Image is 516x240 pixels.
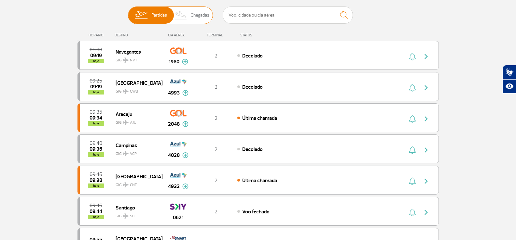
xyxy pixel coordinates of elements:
span: hoje [88,183,104,188]
span: 2 [215,53,217,59]
img: mais-info-painel-voo.svg [182,59,188,65]
img: seta-direita-painel-voo.svg [422,177,430,185]
span: VCP [130,151,137,157]
span: SCL [130,213,136,219]
span: 2025-10-01 09:45:00 [90,203,102,208]
span: 1980 [169,58,179,66]
img: mais-info-painel-voo.svg [182,90,188,96]
div: HORÁRIO [79,33,115,37]
span: hoje [88,215,104,219]
span: 2 [215,146,217,153]
span: [GEOGRAPHIC_DATA] [116,79,157,87]
span: 4932 [168,183,180,190]
button: Abrir tradutor de língua de sinais. [502,65,516,79]
span: 4993 [168,89,180,97]
img: sino-painel-voo.svg [409,177,416,185]
span: GIG [116,54,157,63]
span: NVT [130,57,137,63]
span: [GEOGRAPHIC_DATA] [116,172,157,181]
span: 2 [215,208,217,215]
span: GIG [116,179,157,188]
span: Aracaju [116,110,157,118]
img: sino-painel-voo.svg [409,53,416,60]
span: Partidas [151,7,167,24]
span: Navegantes [116,47,157,56]
span: 2025-10-01 09:40:00 [90,141,102,145]
span: Voo fechado [242,208,270,215]
span: 2 [215,84,217,90]
img: sino-painel-voo.svg [409,208,416,216]
img: mais-info-painel-voo.svg [182,152,188,158]
img: destiny_airplane.svg [123,151,129,156]
span: 2 [215,115,217,121]
img: sino-painel-voo.svg [409,84,416,92]
div: TERMINAL [195,33,237,37]
img: seta-direita-painel-voo.svg [422,84,430,92]
span: AJU [130,120,136,126]
span: Chegadas [190,7,209,24]
span: GIG [116,116,157,126]
span: 2025-10-01 09:35:00 [90,110,102,114]
div: Plugin de acessibilidade da Hand Talk. [502,65,516,94]
span: 2025-10-01 09:34:28 [90,116,102,120]
span: 4028 [168,151,180,159]
span: 2025-10-01 09:25:00 [90,79,102,83]
img: mais-info-painel-voo.svg [182,121,188,127]
span: Última chamada [242,177,277,184]
button: Abrir recursos assistivos. [502,79,516,94]
img: seta-direita-painel-voo.svg [422,208,430,216]
span: CNF [130,182,137,188]
div: DESTINO [115,33,162,37]
span: hoje [88,121,104,126]
span: Santiago [116,203,157,212]
span: Decolado [242,146,263,153]
span: hoje [88,59,104,63]
span: Campinas [116,141,157,149]
div: STATUS [237,33,290,37]
img: seta-direita-painel-voo.svg [422,115,430,123]
span: GIG [116,85,157,95]
span: Decolado [242,53,263,59]
img: slider-desembarque [172,7,191,24]
img: seta-direita-painel-voo.svg [422,53,430,60]
img: sino-painel-voo.svg [409,115,416,123]
div: CIA AÉREA [162,33,195,37]
span: 2025-10-01 09:45:00 [90,172,102,177]
img: destiny_airplane.svg [123,57,129,63]
img: destiny_airplane.svg [123,213,129,219]
span: 2048 [168,120,180,128]
span: 2025-10-01 09:44:00 [90,209,102,214]
input: Voo, cidade ou cia aérea [223,6,353,24]
img: slider-embarque [131,7,151,24]
span: Última chamada [242,115,277,121]
span: GIG [116,147,157,157]
span: 2025-10-01 09:19:00 [90,53,102,58]
span: 2 [215,177,217,184]
img: seta-direita-painel-voo.svg [422,146,430,154]
span: GIG [116,210,157,219]
img: destiny_airplane.svg [123,182,129,187]
img: mais-info-painel-voo.svg [182,183,188,189]
span: 2025-10-01 08:00:00 [90,47,102,52]
span: 2025-10-01 09:38:29 [90,178,102,183]
span: CWB [130,89,138,95]
span: hoje [88,152,104,157]
img: destiny_airplane.svg [123,89,129,94]
span: 0621 [173,214,184,221]
span: 2025-10-01 09:36:25 [90,147,102,151]
span: 2025-10-01 09:19:29 [90,84,102,89]
img: destiny_airplane.svg [123,120,129,125]
span: hoje [88,90,104,95]
img: sino-painel-voo.svg [409,146,416,154]
span: Decolado [242,84,263,90]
